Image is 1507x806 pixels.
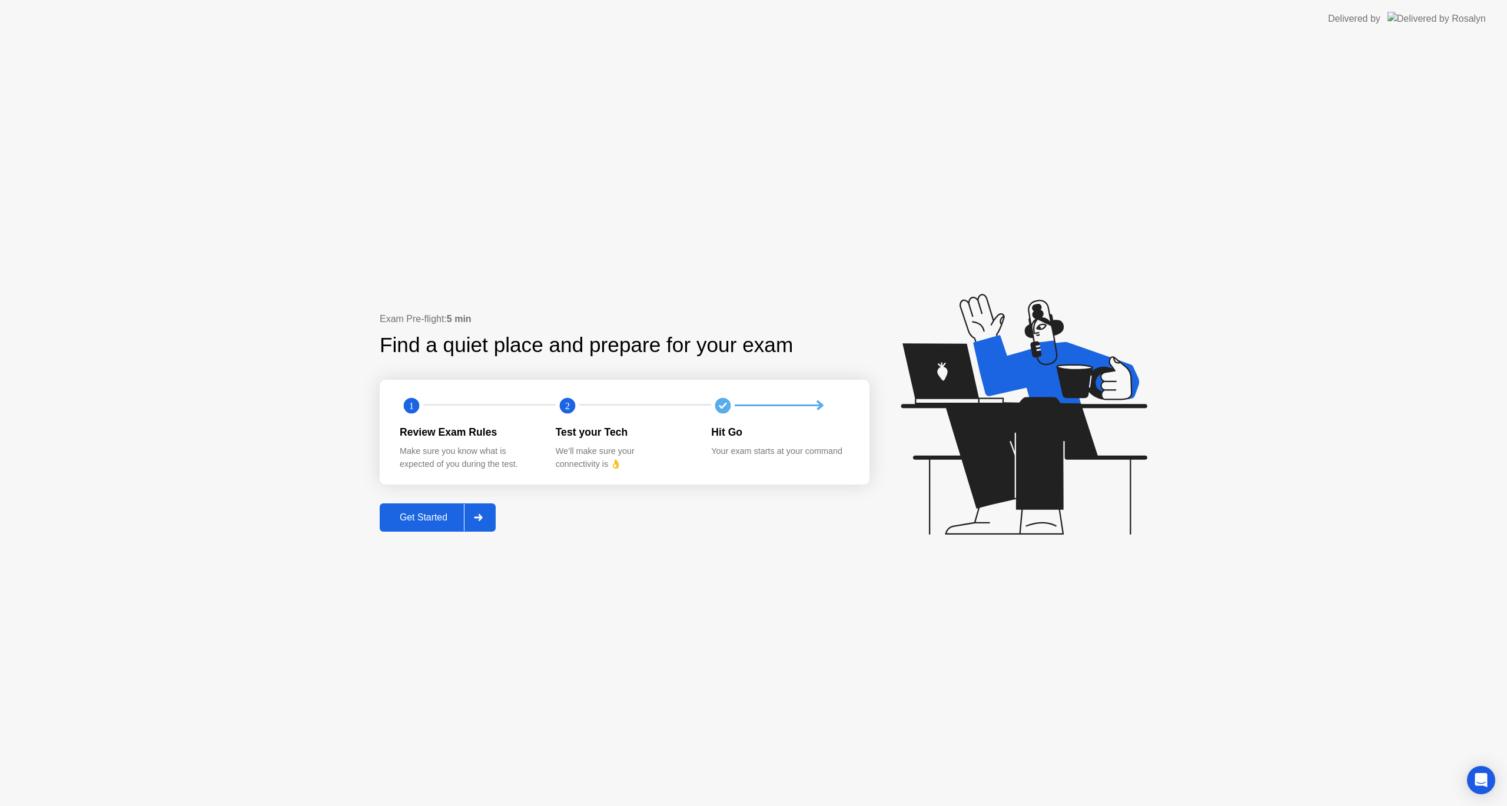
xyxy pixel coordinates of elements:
[400,424,537,440] div: Review Exam Rules
[380,312,869,326] div: Exam Pre-flight:
[1387,12,1486,25] img: Delivered by Rosalyn
[711,424,848,440] div: Hit Go
[711,445,848,458] div: Your exam starts at your command
[447,314,472,324] b: 5 min
[400,445,537,470] div: Make sure you know what is expected of you during the test.
[565,400,570,411] text: 2
[383,512,464,523] div: Get Started
[380,503,496,532] button: Get Started
[409,400,414,411] text: 1
[556,424,693,440] div: Test your Tech
[1467,766,1495,794] div: Open Intercom Messenger
[556,445,693,470] div: We’ll make sure your connectivity is 👌
[1328,12,1380,26] div: Delivered by
[380,330,795,361] div: Find a quiet place and prepare for your exam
